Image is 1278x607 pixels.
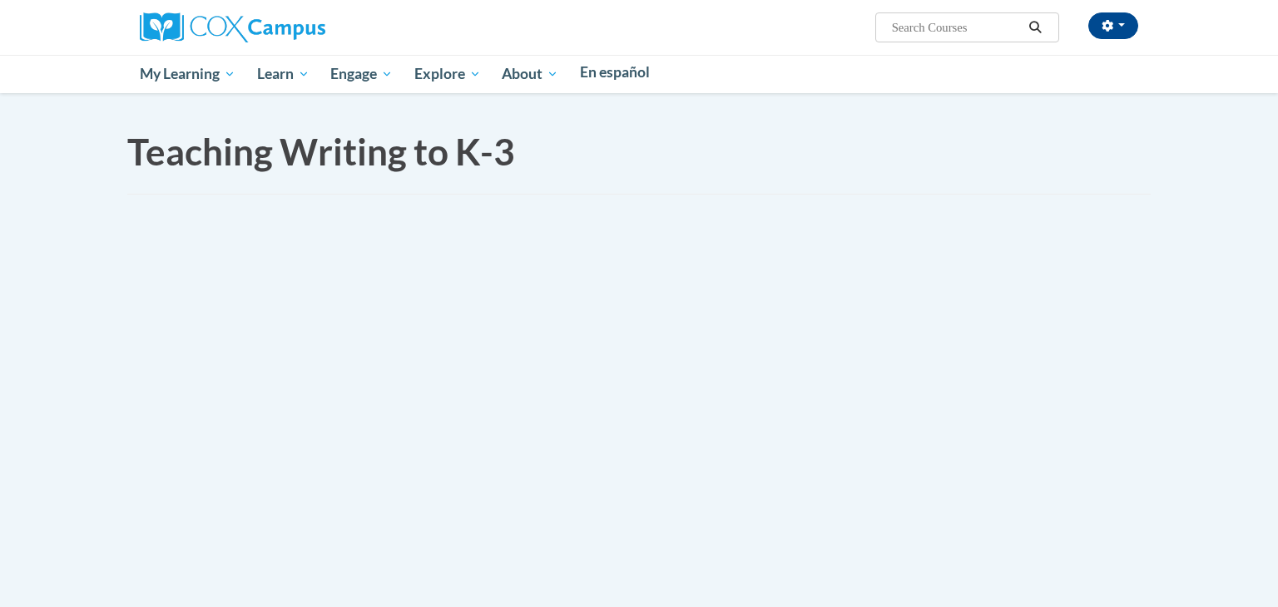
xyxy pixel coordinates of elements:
span: En español [580,63,650,81]
a: En español [569,55,661,90]
span: Explore [414,64,481,84]
a: My Learning [129,55,246,93]
span: My Learning [140,64,235,84]
a: Engage [319,55,404,93]
i:  [1028,22,1043,34]
span: Engage [330,64,393,84]
span: Teaching Writing to K-3 [127,130,515,173]
a: Explore [404,55,492,93]
button: Search [1023,17,1048,37]
span: About [502,64,558,84]
div: Main menu [115,55,1163,93]
button: Account Settings [1088,12,1138,39]
a: About [492,55,570,93]
input: Search Courses [890,17,1023,37]
a: Cox Campus [140,19,325,33]
a: Learn [246,55,320,93]
span: Learn [257,64,310,84]
img: Cox Campus [140,12,325,42]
